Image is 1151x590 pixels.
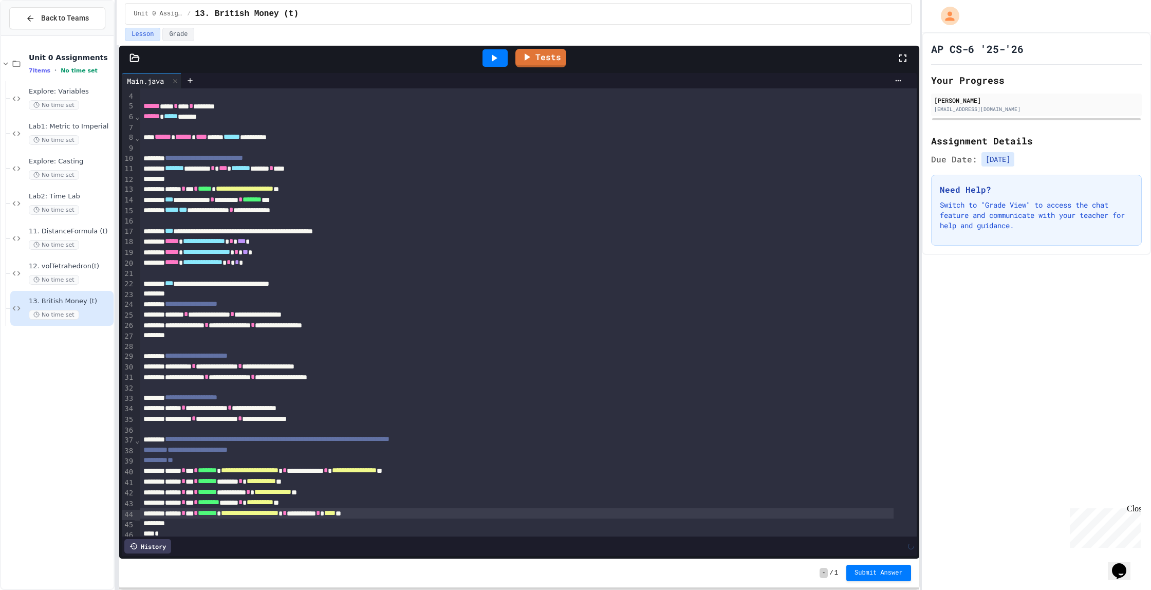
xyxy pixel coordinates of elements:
div: 15 [122,206,135,217]
span: No time set [29,205,79,215]
div: 6 [122,112,135,123]
span: Lab2: Time Lab [29,192,112,201]
div: 43 [122,499,135,510]
div: 7 [122,123,135,133]
span: - [820,568,827,578]
span: Lab1: Metric to Imperial [29,122,112,131]
div: 22 [122,279,135,290]
div: 8 [122,133,135,143]
span: Back to Teams [41,13,89,24]
div: 39 [122,456,135,467]
div: 27 [122,331,135,342]
p: Switch to "Grade View" to access the chat feature and communicate with your teacher for help and ... [940,200,1133,231]
span: Fold line [135,113,140,121]
div: 4 [122,91,135,102]
div: 19 [122,248,135,259]
div: 12 [122,175,135,185]
span: No time set [29,275,79,285]
span: Unit 0 Assignments [134,10,183,18]
div: 18 [122,237,135,248]
span: No time set [61,67,98,74]
div: History [124,539,171,554]
span: No time set [29,135,79,145]
span: / [830,569,833,577]
div: 40 [122,467,135,478]
div: 33 [122,394,135,404]
div: 45 [122,520,135,530]
div: 29 [122,352,135,362]
div: 10 [122,154,135,164]
iframe: chat widget [1108,549,1141,580]
span: Due Date: [931,153,977,165]
div: 24 [122,300,135,310]
div: 14 [122,195,135,206]
div: Chat with us now!Close [4,4,71,65]
div: My Account [930,4,962,28]
span: Fold line [135,134,140,142]
h2: Your Progress [931,73,1142,87]
span: Explore: Casting [29,157,112,166]
div: 23 [122,290,135,300]
span: No time set [29,100,79,110]
span: Unit 0 Assignments [29,53,112,62]
span: / [187,10,191,18]
div: 44 [122,510,135,521]
button: Back to Teams [9,7,105,29]
span: 13. British Money (t) [195,8,299,20]
span: 1 [834,569,838,577]
div: 37 [122,435,135,446]
button: Lesson [125,28,160,41]
span: [DATE] [981,152,1014,167]
div: 16 [122,216,135,227]
h3: Need Help? [940,183,1133,196]
span: Submit Answer [855,569,903,577]
div: 34 [122,404,135,415]
div: 13 [122,185,135,195]
button: Grade [162,28,194,41]
div: 28 [122,342,135,352]
span: 12. volTetrahedron(t) [29,262,112,271]
span: 11. DistanceFormula (t) [29,227,112,236]
div: 36 [122,426,135,436]
div: 41 [122,478,135,489]
div: Main.java [122,76,169,86]
span: Explore: Variables [29,87,112,96]
span: No time set [29,240,79,250]
button: Submit Answer [846,565,911,581]
div: [PERSON_NAME] [934,96,1139,105]
div: 11 [122,164,135,175]
div: 9 [122,143,135,154]
span: No time set [29,310,79,320]
span: Fold line [135,436,140,445]
div: 26 [122,321,135,331]
span: 7 items [29,67,50,74]
a: Tests [515,49,566,67]
div: 31 [122,373,135,383]
div: 46 [122,530,135,541]
iframe: chat widget [1066,504,1141,548]
div: [EMAIL_ADDRESS][DOMAIN_NAME] [934,105,1139,113]
div: 17 [122,227,135,237]
div: Main.java [122,73,182,88]
div: 35 [122,415,135,426]
div: 21 [122,269,135,279]
h2: Assignment Details [931,134,1142,148]
span: No time set [29,170,79,180]
div: 38 [122,446,135,457]
div: 32 [122,383,135,394]
div: 5 [122,101,135,112]
div: 42 [122,488,135,499]
span: 13. British Money (t) [29,297,112,306]
div: 30 [122,362,135,373]
div: 20 [122,259,135,269]
div: 25 [122,310,135,321]
h1: AP CS-6 '25-'26 [931,42,1024,56]
span: • [54,66,57,75]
